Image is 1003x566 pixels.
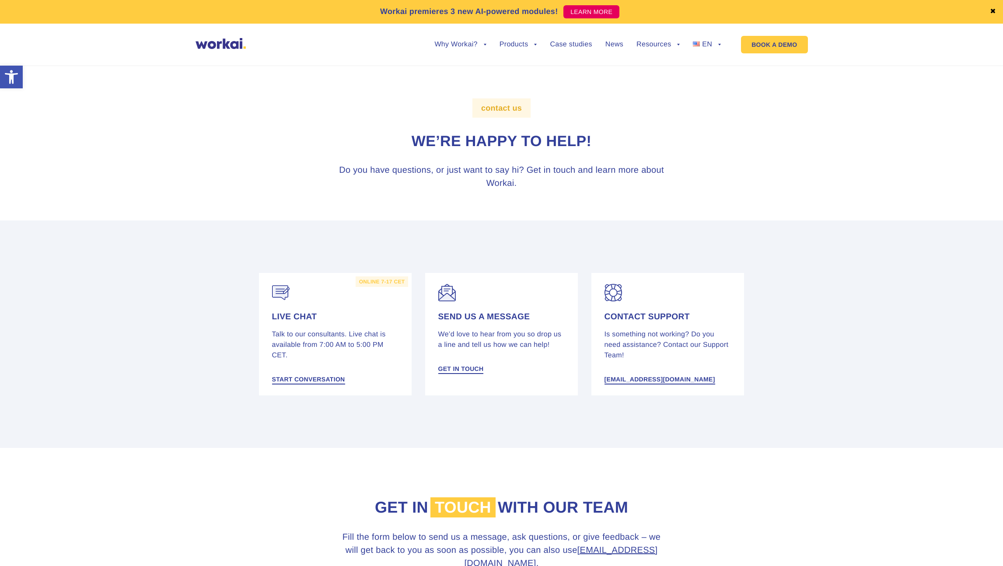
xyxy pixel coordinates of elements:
[434,41,486,48] a: Why Workai?
[259,497,744,518] h2: Get in with our team
[990,8,996,15] a: ✖
[380,6,558,17] p: Workai premieres 3 new AI-powered modules!
[585,266,751,402] a: Contact support Is something not working? Do you need assistance? Contact our Support Team! [EMAI...
[741,36,807,53] a: BOOK A DEMO
[338,164,666,190] h3: Do you have questions, or just want to say hi? Get in touch and learn more about Workai.
[472,98,531,118] label: contact us
[438,312,565,322] h4: Send us a message
[550,41,592,48] a: Case studies
[356,276,409,287] label: online 7-17 CET
[430,497,496,517] span: touch
[500,41,537,48] a: Products
[636,41,680,48] a: Resources
[605,376,715,382] span: [EMAIL_ADDRESS][DOMAIN_NAME]
[259,132,744,152] h1: We’re happy to help!
[605,329,731,361] p: Is something not working? Do you need assistance? Contact our Support Team!
[702,41,712,48] span: EN
[272,376,345,382] span: Start conversation
[252,266,419,402] a: online 7-17 CET Live chat Talk to our consultants. Live chat is available from 7:00 AM to 5:00 PM...
[605,312,731,322] h4: Contact support
[438,366,484,372] span: Get in touch
[272,329,399,361] p: Talk to our consultants. Live chat is available from 7:00 AM to 5:00 PM CET.
[563,5,619,18] a: LEARN MORE
[605,41,623,48] a: News
[419,266,585,402] a: Send us a message We’d love to hear from you so drop us a line and tell us how we can help! Get i...
[438,329,565,350] p: We’d love to hear from you so drop us a line and tell us how we can help!
[272,312,399,322] h4: Live chat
